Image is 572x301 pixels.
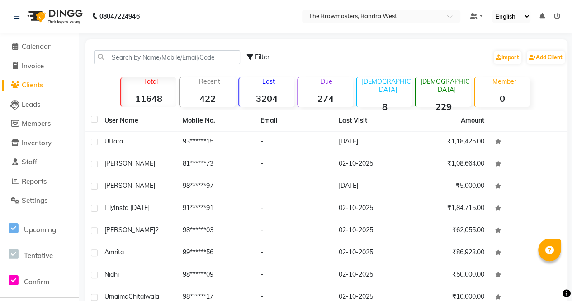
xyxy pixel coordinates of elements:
td: ₹62,055.00 [411,220,490,242]
img: logo [23,4,85,29]
td: ₹5,000.00 [411,176,490,198]
p: [DEMOGRAPHIC_DATA] [360,77,412,94]
span: amrita [104,248,124,256]
a: Invoice [2,61,77,72]
p: Recent [184,77,235,86]
span: Inventory [22,139,52,147]
td: - [255,198,333,220]
td: - [255,176,333,198]
span: Insta [DATE] [114,204,150,212]
span: Lily [104,204,114,212]
td: 02-10-2025 [333,198,411,220]
span: Leads [22,100,40,109]
td: ₹1,84,715.00 [411,198,490,220]
td: ₹1,08,664.00 [411,153,490,176]
a: Calendar [2,42,77,52]
th: Amount [455,110,489,131]
p: Due [300,77,353,86]
td: 02-10-2025 [333,242,411,264]
td: - [255,264,333,287]
strong: 3204 [239,93,294,104]
a: Members [2,119,77,129]
span: Staff [22,158,37,166]
a: Staff [2,157,77,167]
span: Uttara [104,137,123,145]
th: Mobile No. [177,110,255,131]
td: ₹86,923.00 [411,242,490,264]
span: Calendar [22,42,51,51]
td: ₹50,000.00 [411,264,490,287]
td: 02-10-2025 [333,220,411,242]
strong: 274 [298,93,353,104]
td: 02-10-2025 [333,153,411,176]
p: [DEMOGRAPHIC_DATA] [419,77,471,94]
p: Member [478,77,530,86]
td: - [255,153,333,176]
td: - [255,220,333,242]
p: Total [125,77,176,86]
a: Add Client [527,51,565,64]
strong: 0 [475,93,530,104]
span: Filter [255,53,269,61]
td: ₹1,18,425.00 [411,131,490,153]
strong: 11648 [121,93,176,104]
a: Leads [2,100,77,110]
span: Upcoming [24,225,56,234]
th: Last Visit [333,110,411,131]
span: [PERSON_NAME] [104,159,155,167]
span: Tentative [24,251,53,260]
span: Invoice [22,62,44,70]
span: Settings [22,196,47,205]
input: Search by Name/Mobile/Email/Code [94,50,240,64]
td: [DATE] [333,176,411,198]
span: [PERSON_NAME] [104,182,155,190]
td: [DATE] [333,131,411,153]
span: [PERSON_NAME] [104,226,155,234]
span: Nidhi [104,270,119,278]
a: Clients [2,80,77,91]
a: Settings [2,196,77,206]
span: Umaima [104,292,128,301]
span: Clients [22,81,43,89]
b: 08047224946 [99,4,139,29]
span: 2 [155,226,159,234]
td: - [255,131,333,153]
span: Chitalwala [128,292,159,301]
th: Email [255,110,333,131]
strong: 229 [416,101,471,112]
p: Lost [243,77,294,86]
a: Reports [2,177,77,187]
th: User Name [99,110,177,131]
a: Inventory [2,138,77,148]
strong: 8 [357,101,412,112]
span: Members [22,119,51,128]
span: Reports [22,177,47,186]
td: 02-10-2025 [333,264,411,287]
a: Import [494,51,521,64]
td: - [255,242,333,264]
strong: 422 [180,93,235,104]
